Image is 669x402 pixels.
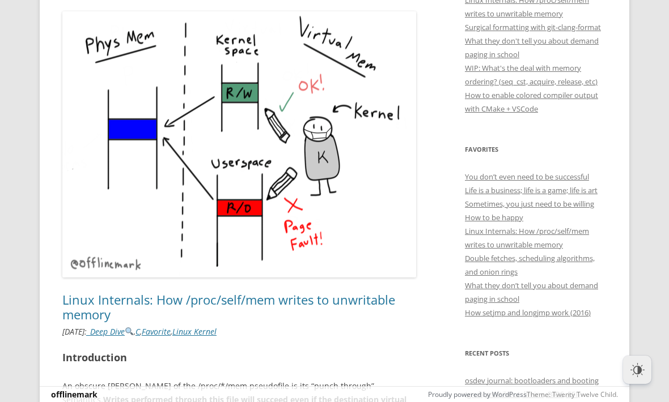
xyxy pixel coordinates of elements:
a: WIP: What's the deal with memory ordering? (seq_cst, acquire, release, etc) [465,63,598,87]
time: [DATE] [62,326,84,337]
div: Theme: Twenty Twelve Child. [278,387,618,401]
a: _Deep Dive [87,326,134,337]
a: Life is a business; life is a game; life is art [465,185,598,195]
h3: Favorites [465,143,607,156]
h3: Recent Posts [465,347,607,360]
a: C [136,326,140,337]
a: What they don’t tell you about demand paging in school [465,280,598,304]
a: offlinemark [51,389,98,400]
a: How setjmp and longjmp work (2016) [465,307,591,318]
a: Favorite [142,326,171,337]
a: How to enable colored compiler output with CMake + VSCode [465,90,598,114]
a: Sometimes, you just need to be willing [465,199,594,209]
a: Linux Internals: How /proc/self/mem writes to unwritable memory [465,226,589,250]
a: Linux Internals: How /proc/self/mem writes to unwritable memory [62,291,395,323]
img: 🔍 [125,327,133,335]
a: Linux Kernel [172,326,217,337]
a: Double fetches, scheduling algorithms, and onion rings [465,253,595,277]
a: How to be happy [465,212,523,223]
h2: Introduction [62,349,417,366]
a: Proudly powered by WordPress [428,390,527,399]
a: You don’t even need to be successful [465,172,589,182]
i: : , , , [62,326,217,337]
a: osdev journal: bootloaders and booting (grub, multiboot, limine, BIOS, EFI) [465,375,599,399]
a: Surgical formatting with git-clang-format [465,22,601,32]
a: What they don't tell you about demand paging in school [465,36,599,59]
